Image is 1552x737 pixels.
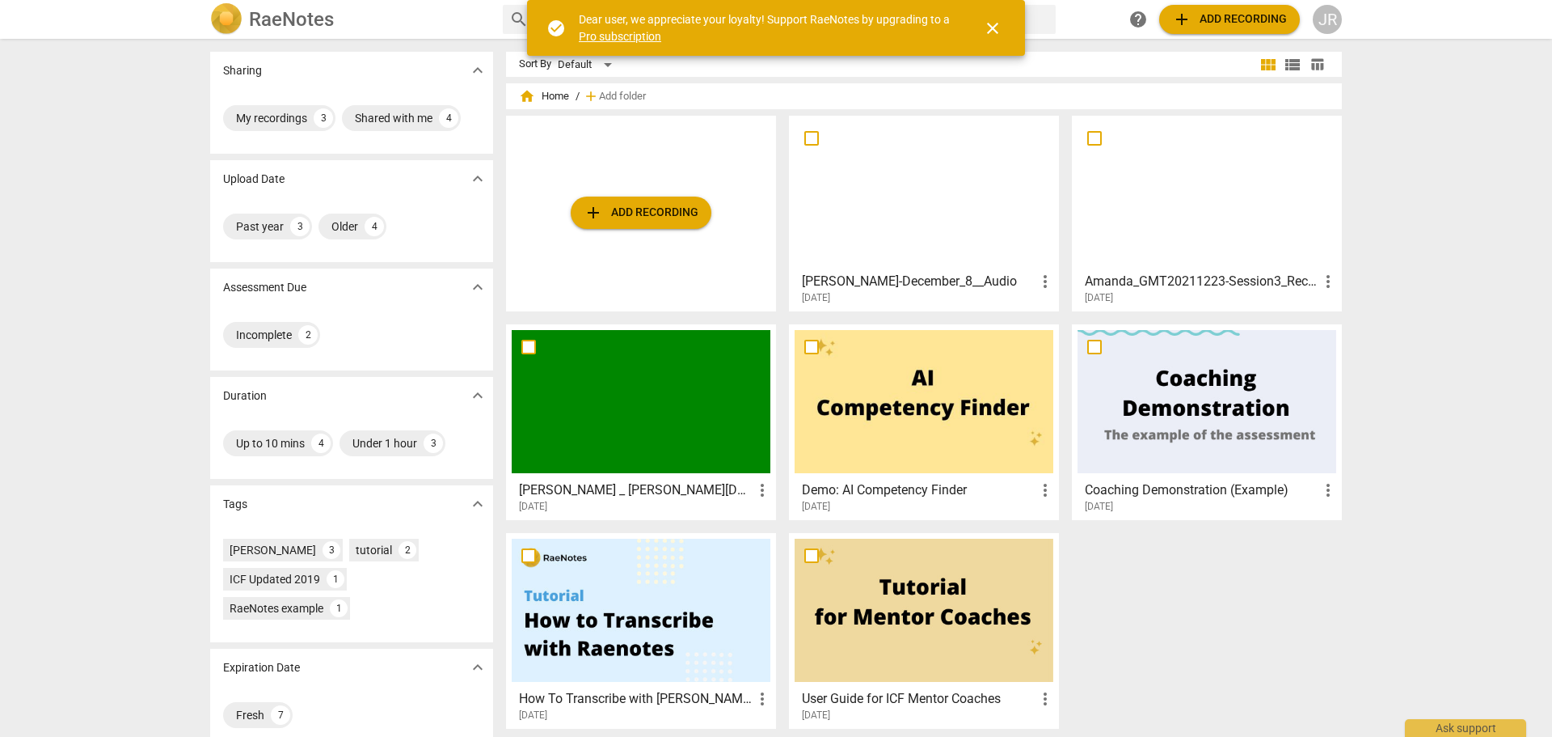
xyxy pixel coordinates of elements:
[1128,10,1148,29] span: help
[466,655,490,680] button: Show more
[356,542,392,558] div: tutorial
[579,30,661,43] a: Pro subscription
[210,3,490,36] a: LogoRaeNotes
[519,88,569,104] span: Home
[1405,719,1526,737] div: Ask support
[558,52,618,78] div: Default
[795,539,1053,722] a: User Guide for ICF Mentor Coaches[DATE]
[290,217,310,236] div: 3
[330,599,348,617] div: 1
[512,330,770,513] a: [PERSON_NAME] _ [PERSON_NAME][DATE][DATE]
[230,571,320,587] div: ICF Updated 2019
[579,11,954,44] div: Dear user, we appreciate your loyalty! Support RaeNotes by upgrading to a
[236,327,292,343] div: Incomplete
[795,121,1053,304] a: [PERSON_NAME]-December_8__Audio[DATE]
[753,689,772,709] span: more_vert
[753,481,772,500] span: more_vert
[802,689,1035,709] h3: User Guide for ICF Mentor Coaches
[327,570,344,588] div: 1
[1172,10,1191,29] span: add
[271,705,290,725] div: 7
[519,481,753,500] h3: Andrew _ Jessica - April 7, 2025
[1085,500,1113,514] span: [DATE]
[223,388,267,405] p: Duration
[1305,53,1329,77] button: Table view
[468,494,487,514] span: expand_more
[1318,272,1338,291] span: more_vert
[323,541,340,559] div: 3
[802,500,830,514] span: [DATE]
[509,10,529,29] span: search
[223,496,247,513] p: Tags
[468,658,487,677] span: expand_more
[512,539,770,722] a: How To Transcribe with [PERSON_NAME][DATE]
[249,8,334,31] h2: RaeNotes
[1035,481,1055,500] span: more_vert
[468,169,487,188] span: expand_more
[1280,53,1305,77] button: List view
[583,88,599,104] span: add
[571,197,711,229] button: Upload
[466,275,490,299] button: Show more
[546,19,566,38] span: check_circle
[519,58,551,70] div: Sort By
[519,500,547,514] span: [DATE]
[230,600,323,616] div: RaeNotes example
[311,434,331,453] div: 4
[223,279,306,296] p: Assessment Due
[236,435,305,451] div: Up to 10 mins
[365,217,384,236] div: 4
[1283,55,1302,74] span: view_list
[355,110,432,126] div: Shared with me
[223,171,285,188] p: Upload Date
[466,167,490,191] button: Show more
[1035,272,1055,291] span: more_vert
[1172,10,1287,29] span: Add recording
[399,541,416,559] div: 2
[802,291,830,305] span: [DATE]
[519,689,753,709] h3: How To Transcribe with RaeNotes
[223,659,300,676] p: Expiration Date
[298,325,318,345] div: 2
[466,58,490,83] button: Show more
[1159,5,1300,34] button: Upload
[1078,121,1336,304] a: Amanda_GMT20211223-Session3_Recording[DATE]
[466,383,490,408] button: Show more
[802,709,830,722] span: [DATE]
[352,435,417,451] div: Under 1 hour
[236,218,284,235] div: Past year
[1085,272,1318,291] h3: Amanda_GMT20211223-Session3_Recording
[223,62,262,79] p: Sharing
[1313,5,1342,34] button: JR
[468,277,487,297] span: expand_more
[1078,330,1336,513] a: Coaching Demonstration (Example)[DATE]
[314,108,333,128] div: 3
[795,330,1053,513] a: Demo: AI Competency Finder[DATE]
[802,272,1035,291] h3: Trudy-December_8__Audio
[1085,291,1113,305] span: [DATE]
[468,61,487,80] span: expand_more
[973,9,1012,48] button: Close
[599,91,646,103] span: Add folder
[236,707,264,723] div: Fresh
[983,19,1002,38] span: close
[584,203,603,222] span: add
[439,108,458,128] div: 4
[1035,689,1055,709] span: more_vert
[424,434,443,453] div: 3
[466,492,490,516] button: Show more
[584,203,698,222] span: Add recording
[210,3,242,36] img: Logo
[230,542,316,558] div: [PERSON_NAME]
[1256,53,1280,77] button: Tile view
[519,88,535,104] span: home
[331,218,358,235] div: Older
[1318,481,1338,500] span: more_vert
[236,110,307,126] div: My recordings
[802,481,1035,500] h3: Demo: AI Competency Finder
[1309,57,1325,72] span: table_chart
[1259,55,1278,74] span: view_module
[1124,5,1153,34] a: Help
[1085,481,1318,500] h3: Coaching Demonstration (Example)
